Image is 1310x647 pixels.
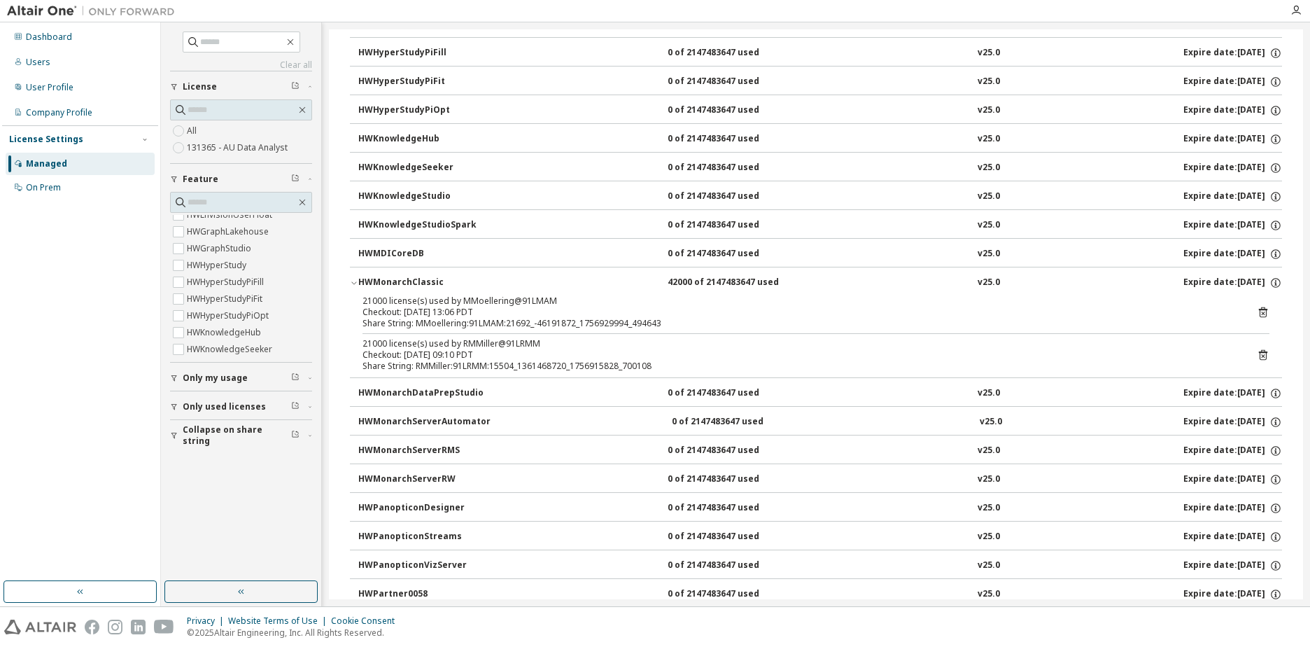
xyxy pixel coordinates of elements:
[26,82,73,93] div: User Profile
[187,240,254,257] label: HWGraphStudio
[358,559,484,572] div: HWPanopticonVizServer
[358,124,1282,155] button: HWKnowledgeHub0 of 2147483647 usedv25.0Expire date:[DATE]
[358,416,491,429] div: HWMonarchServerAutomator
[358,387,484,400] div: HWMonarchDataPrepStudio
[170,71,312,102] button: License
[358,277,484,289] div: HWMonarchClassic
[978,104,1000,117] div: v25.0
[980,416,1002,429] div: v25.0
[131,620,146,634] img: linkedin.svg
[183,81,217,92] span: License
[26,57,50,68] div: Users
[170,420,312,451] button: Collapse on share string
[291,373,300,384] span: Clear filter
[362,307,1236,318] div: Checkout: [DATE] 13:06 PDT
[187,139,290,156] label: 131365 - AU Data Analyst
[362,295,1236,307] div: 21000 license(s) used by MMoellering@91LMAM
[978,445,1000,457] div: v25.0
[358,76,484,88] div: HWHyperStudyPiFit
[187,307,272,324] label: HWHyperStudyPiOpt
[358,219,484,232] div: HWKnowledgeStudioSpark
[668,387,794,400] div: 0 of 2147483647 used
[362,349,1236,361] div: Checkout: [DATE] 09:10 PDT
[668,559,794,572] div: 0 of 2147483647 used
[358,95,1282,126] button: HWHyperStudyPiOpt0 of 2147483647 usedv25.0Expire date:[DATE]
[978,162,1000,174] div: v25.0
[358,464,1282,495] button: HWMonarchServerRW0 of 2147483647 usedv25.0Expire date:[DATE]
[154,620,174,634] img: youtube.svg
[978,190,1000,203] div: v25.0
[358,239,1282,270] button: HWMDICoreDB0 of 2147483647 usedv25.0Expire date:[DATE]
[668,445,794,457] div: 0 of 2147483647 used
[358,522,1282,552] button: HWPanopticonStreams0 of 2147483647 usedv25.0Expire date:[DATE]
[26,32,72,43] div: Dashboard
[1183,219,1282,232] div: Expire date: [DATE]
[668,277,794,289] div: 42000 of 2147483647 used
[183,174,218,185] span: Feature
[1183,416,1282,429] div: Expire date: [DATE]
[668,219,794,232] div: 0 of 2147483647 used
[358,407,1282,438] button: HWMonarchServerAutomator0 of 2147483647 usedv25.0Expire date:[DATE]
[291,174,300,185] span: Clear filter
[978,219,1000,232] div: v25.0
[358,67,1282,97] button: HWHyperStudyPiFit0 of 2147483647 usedv25.0Expire date:[DATE]
[358,445,484,457] div: HWMonarchServerRMS
[108,620,122,634] img: instagram.svg
[170,363,312,394] button: Only my usage
[358,190,484,203] div: HWKnowledgeStudio
[183,424,291,447] span: Collapse on share string
[291,430,300,441] span: Clear filter
[978,559,1000,572] div: v25.0
[358,133,484,146] div: HWKnowledgeHub
[978,531,1000,543] div: v25.0
[187,615,228,627] div: Privacy
[1183,277,1282,289] div: Expire date: [DATE]
[358,502,484,515] div: HWPanopticonDesigner
[978,133,1000,146] div: v25.0
[358,210,1282,241] button: HWKnowledgeStudioSpark0 of 2147483647 usedv25.0Expire date:[DATE]
[358,181,1282,212] button: HWKnowledgeStudio0 of 2147483647 usedv25.0Expire date:[DATE]
[668,104,794,117] div: 0 of 2147483647 used
[187,291,265,307] label: HWHyperStudyPiFit
[672,416,798,429] div: 0 of 2147483647 used
[1183,473,1282,486] div: Expire date: [DATE]
[668,133,794,146] div: 0 of 2147483647 used
[1183,588,1282,601] div: Expire date: [DATE]
[187,207,275,223] label: HWEnvisionUserFloat
[187,324,264,341] label: HWKnowledgeHub
[668,531,794,543] div: 0 of 2147483647 used
[1183,387,1282,400] div: Expire date: [DATE]
[291,81,300,92] span: Clear filter
[362,361,1236,372] div: Share String: RMMiller:91LRMM:15504_1361468720_1756915828_700108
[362,318,1236,329] div: Share String: MMoellering:91LMAM:21692_-46191872_1756929994_494643
[187,123,199,139] label: All
[358,493,1282,524] button: HWPanopticonDesigner0 of 2147483647 usedv25.0Expire date:[DATE]
[978,588,1000,601] div: v25.0
[26,107,92,118] div: Company Profile
[1183,445,1282,457] div: Expire date: [DATE]
[183,373,248,384] span: Only my usage
[26,158,67,169] div: Managed
[668,588,794,601] div: 0 of 2147483647 used
[1183,133,1282,146] div: Expire date: [DATE]
[668,502,794,515] div: 0 of 2147483647 used
[170,164,312,195] button: Feature
[183,401,266,412] span: Only used licenses
[187,274,267,291] label: HWHyperStudyPiFill
[668,473,794,486] div: 0 of 2147483647 used
[978,502,1000,515] div: v25.0
[9,134,83,145] div: License Settings
[187,341,275,358] label: HWKnowledgeSeeker
[668,47,794,60] div: 0 of 2147483647 used
[1183,559,1282,572] div: Expire date: [DATE]
[228,615,331,627] div: Website Terms of Use
[668,162,794,174] div: 0 of 2147483647 used
[358,579,1282,610] button: HWPartner00580 of 2147483647 usedv25.0Expire date:[DATE]
[358,153,1282,183] button: HWKnowledgeSeeker0 of 2147483647 usedv25.0Expire date:[DATE]
[358,531,484,543] div: HWPanopticonStreams
[978,248,1000,260] div: v25.0
[170,391,312,422] button: Only used licenses
[1183,190,1282,203] div: Expire date: [DATE]
[4,620,76,634] img: altair_logo.svg
[978,277,1000,289] div: v25.0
